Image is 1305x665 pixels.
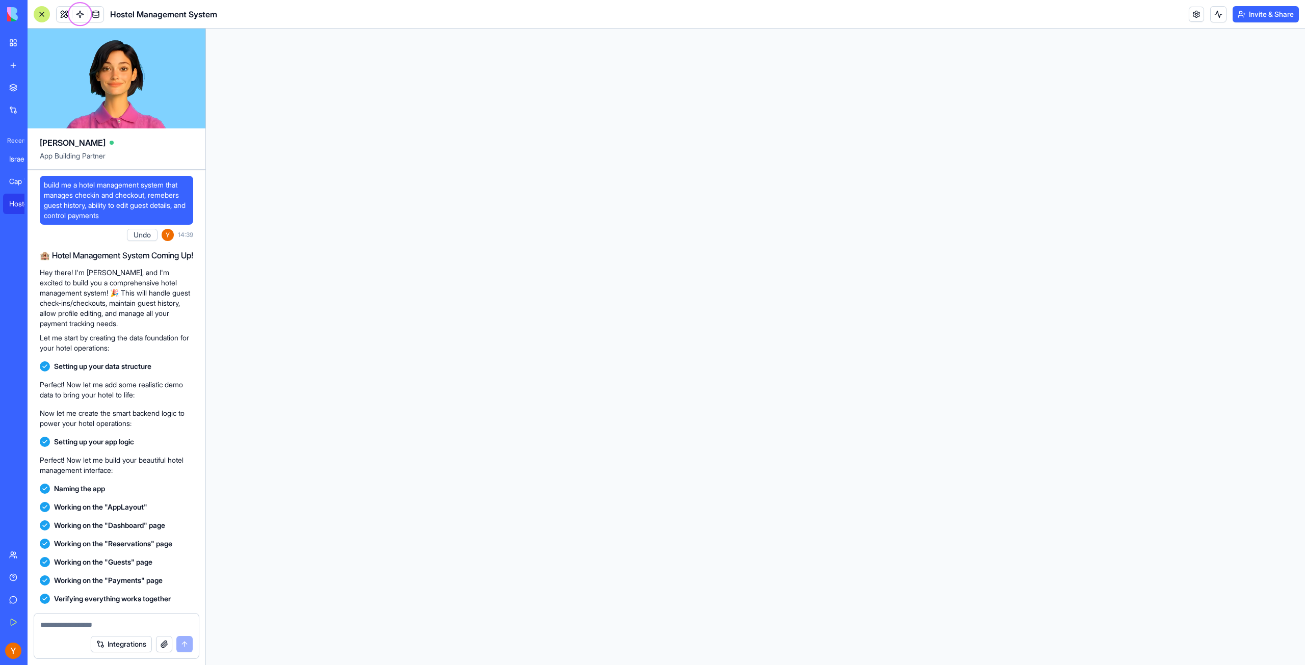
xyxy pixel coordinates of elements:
p: Now let me create the smart backend logic to power your hotel operations: [40,408,193,429]
span: [PERSON_NAME] [40,137,106,149]
p: Let me start by creating the data foundation for your hotel operations: [40,333,193,353]
span: 14:39 [178,231,193,239]
div: Israeli Startup Hunter [9,154,38,164]
span: Hostel Management System [110,8,217,20]
span: App Building Partner [40,151,193,169]
img: ACg8ocKKmw1B5YjjdIxTReIFLpjOIn1ULGa3qRQpM8Mt_L5JmWuBbQ=s96-c [162,229,174,241]
div: Hostel Management System [9,199,38,209]
p: Perfect! Now let me build your beautiful hotel management interface: [40,455,193,475]
span: Working on the "Reservations" page [54,539,172,549]
a: Israeli Startup Hunter [3,149,44,169]
button: Undo [127,229,158,241]
p: Hey there! I'm [PERSON_NAME], and I'm excited to build you a comprehensive hotel management syste... [40,268,193,329]
button: Invite & Share [1233,6,1299,22]
span: Working on the "Guests" page [54,557,152,567]
img: logo [7,7,70,21]
p: 🎉 Your Hotel Management System is ready to use! [40,612,193,632]
a: Cap Table Analyzer [3,171,44,192]
div: Cap Table Analyzer [9,176,38,187]
span: Setting up your data structure [54,361,151,371]
button: Integrations [91,636,152,652]
span: Working on the "AppLayout" [54,502,147,512]
span: Verifying everything works together [54,594,171,604]
span: Setting up your app logic [54,437,134,447]
p: Perfect! Now let me add some realistic demo data to bring your hotel to life: [40,380,193,400]
a: Hostel Management System [3,194,44,214]
span: Naming the app [54,484,105,494]
span: Recent [3,137,24,145]
span: Working on the "Dashboard" page [54,520,165,530]
span: Working on the "Payments" page [54,575,163,586]
h2: 🏨 Hotel Management System Coming Up! [40,249,193,261]
img: ACg8ocKKmw1B5YjjdIxTReIFLpjOIn1ULGa3qRQpM8Mt_L5JmWuBbQ=s96-c [5,643,21,659]
span: build me a hotel management system that manages checkin and checkout, remebers guest history, abi... [44,180,189,221]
